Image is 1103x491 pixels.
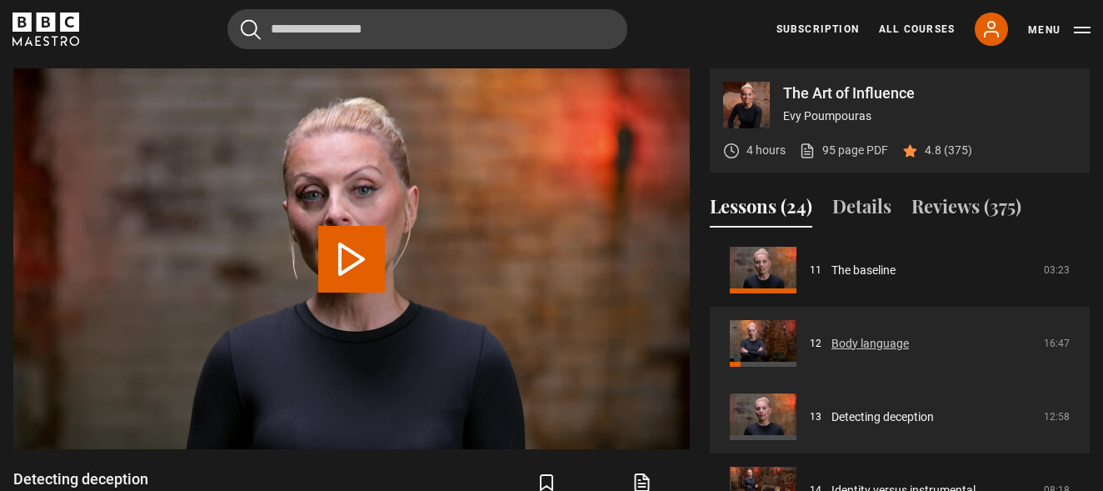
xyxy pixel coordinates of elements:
[227,9,627,49] input: Search
[911,193,1021,228] button: Reviews (375)
[776,22,859,37] a: Subscription
[925,142,972,159] p: 4.8 (375)
[13,469,239,489] h1: Detecting deception
[783,108,1076,125] p: Evy Poumpouras
[783,86,1076,101] p: The Art of Influence
[241,19,261,40] button: Submit the search query
[832,193,891,228] button: Details
[13,68,690,449] video-js: Video Player
[879,22,955,37] a: All Courses
[1028,22,1091,38] button: Toggle navigation
[746,142,786,159] p: 4 hours
[831,262,896,279] a: The baseline
[799,142,888,159] a: 95 page PDF
[710,193,812,228] button: Lessons (24)
[831,335,909,353] a: Body language
[831,408,934,426] a: Detecting deception
[12,13,79,46] svg: BBC Maestro
[318,226,385,293] button: Play Lesson Detecting deception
